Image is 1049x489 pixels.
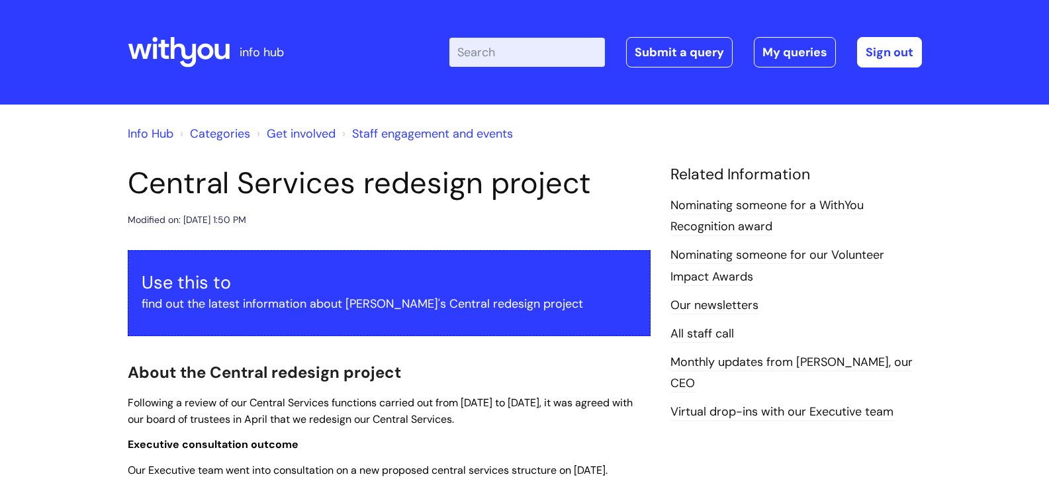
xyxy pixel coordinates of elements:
[142,272,637,293] h3: Use this to
[352,126,513,142] a: Staff engagement and events
[626,37,733,67] a: Submit a query
[267,126,336,142] a: Get involved
[253,123,336,144] li: Get involved
[128,126,173,142] a: Info Hub
[754,37,836,67] a: My queries
[670,197,864,236] a: Nominating someone for a WithYou Recognition award
[339,123,513,144] li: Staff engagement and events
[670,247,884,285] a: Nominating someone for our Volunteer Impact Awards
[128,212,246,228] div: Modified on: [DATE] 1:50 PM
[128,362,401,382] span: About the Central redesign project
[857,37,922,67] a: Sign out
[128,463,608,477] span: Our Executive team went into consultation on a new proposed central services structure on [DATE].
[190,126,250,142] a: Categories
[670,297,758,314] a: Our newsletters
[142,293,637,314] p: find out the latest information about [PERSON_NAME]'s Central redesign project
[128,437,298,451] span: Executive consultation outcome
[670,354,913,392] a: Monthly updates from [PERSON_NAME], our CEO
[449,38,605,67] input: Search
[128,165,651,201] h1: Central Services redesign project
[670,404,893,421] a: Virtual drop-ins with our Executive team
[449,37,922,67] div: | -
[240,42,284,63] p: info hub
[670,165,922,184] h4: Related Information
[177,123,250,144] li: Solution home
[670,326,734,343] a: All staff call
[128,396,633,426] span: Following a review of our Central Services functions carried out from [DATE] to [DATE], it was ag...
